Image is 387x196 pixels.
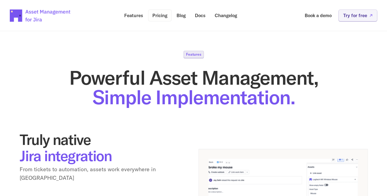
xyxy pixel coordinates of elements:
a: Docs [191,9,210,21]
p: Pricing [152,13,167,18]
p: Try for free [343,13,367,18]
h1: Powerful Asset Management, [20,68,367,107]
a: Blog [172,9,190,21]
p: Features [186,53,201,56]
span: Jira integration [20,146,112,165]
span: Simple Implementation. [92,85,295,109]
a: Features [120,9,147,21]
a: Changelog [210,9,241,21]
a: Pricing [148,9,172,21]
p: Blog [177,13,186,18]
a: Try for free [338,9,377,21]
p: Features [124,13,143,18]
p: Book a demo [305,13,332,18]
p: Docs [195,13,206,18]
p: Changelog [215,13,237,18]
a: Book a demo [300,9,336,21]
p: From tickets to automation, assets work everywhere in [GEOGRAPHIC_DATA] [20,165,169,183]
h2: Truly native [20,131,169,164]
